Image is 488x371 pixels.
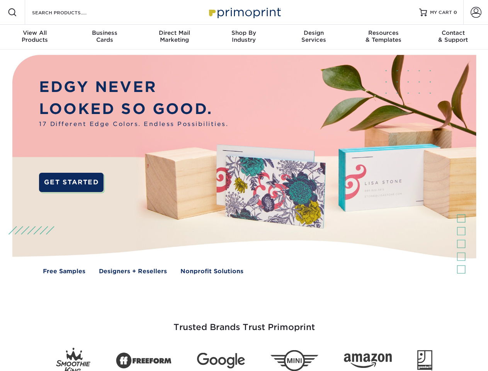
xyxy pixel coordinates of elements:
a: BusinessCards [70,25,139,49]
img: Amazon [344,354,392,368]
div: & Support [418,29,488,43]
a: Designers + Resellers [99,267,167,276]
div: Marketing [139,29,209,43]
a: Contact& Support [418,25,488,49]
span: 17 Different Edge Colors. Endless Possibilities. [39,120,228,129]
span: Direct Mail [139,29,209,36]
div: & Templates [349,29,418,43]
span: Contact [418,29,488,36]
a: Shop ByIndustry [209,25,279,49]
input: SEARCH PRODUCTS..... [31,8,107,17]
a: GET STARTED [39,173,104,192]
h3: Trusted Brands Trust Primoprint [18,304,470,342]
a: DesignServices [279,25,349,49]
span: 0 [454,10,457,15]
span: MY CART [430,9,452,16]
a: Resources& Templates [349,25,418,49]
a: Free Samples [43,267,85,276]
a: Direct MailMarketing [139,25,209,49]
div: Industry [209,29,279,43]
p: LOOKED SO GOOD. [39,98,228,120]
span: Business [70,29,139,36]
span: Resources [349,29,418,36]
span: Shop By [209,29,279,36]
span: Design [279,29,349,36]
div: Services [279,29,349,43]
img: Primoprint [206,4,283,20]
img: Google [197,353,245,369]
img: Goodwill [417,350,432,371]
div: Cards [70,29,139,43]
a: Nonprofit Solutions [180,267,243,276]
p: EDGY NEVER [39,76,228,98]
